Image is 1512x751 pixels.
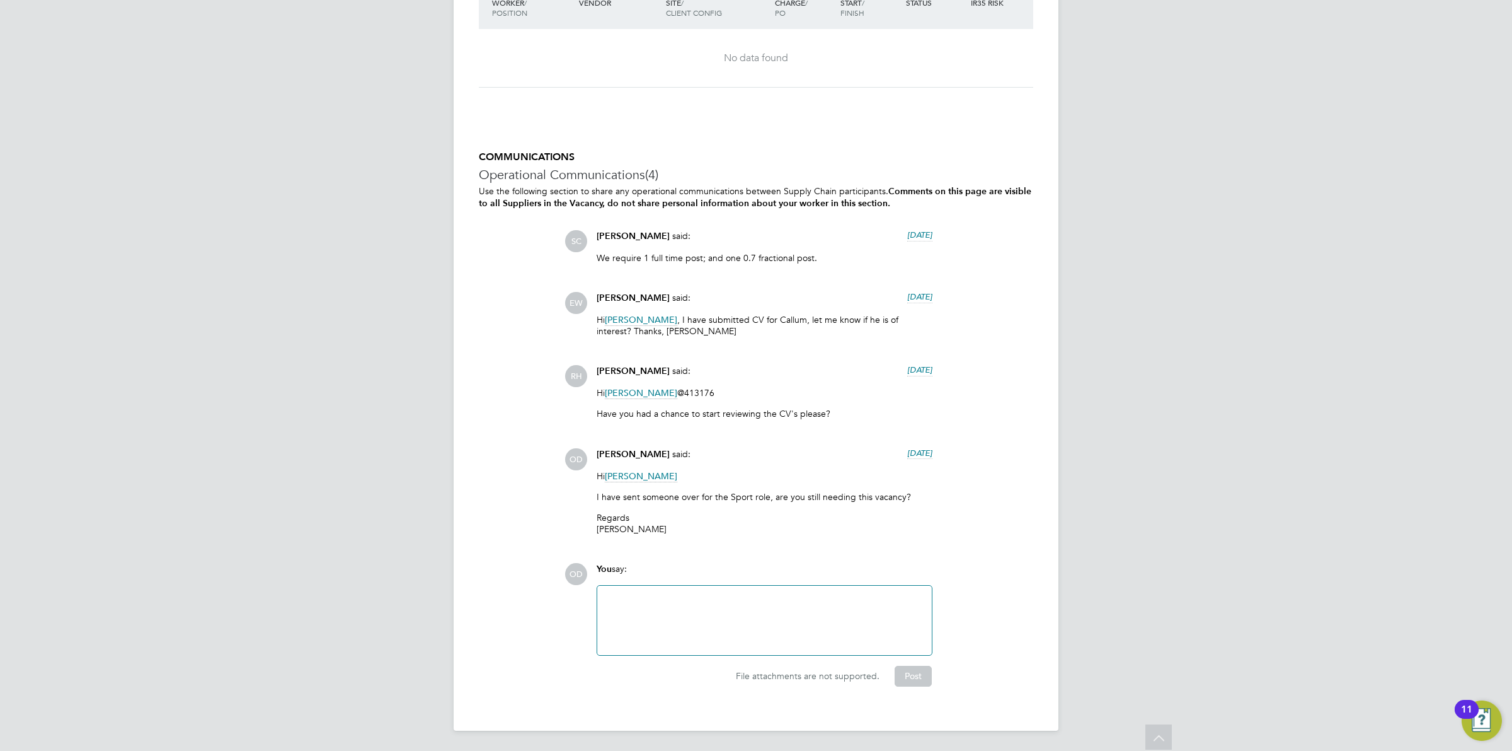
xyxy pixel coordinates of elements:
[907,230,932,240] span: [DATE]
[597,564,612,574] span: You
[597,449,670,460] span: [PERSON_NAME]
[672,448,690,460] span: said:
[479,186,1031,209] b: Comments on this page are visible to all Suppliers in the Vacancy, do not share personal informat...
[565,365,587,387] span: RH
[597,470,932,482] p: Hi
[736,670,879,682] span: File attachments are not supported.
[907,448,932,458] span: [DATE]
[597,366,670,376] span: [PERSON_NAME]
[597,252,932,264] p: We require 1 full time post; and one 0.7 fractional post.
[597,491,932,503] p: I have sent someone over for the Sport role, are you still needing this vacancy?
[645,166,658,183] span: (4)
[597,293,670,303] span: [PERSON_NAME]
[672,292,690,303] span: said:
[605,387,677,399] span: [PERSON_NAME]
[565,563,587,585] span: OD
[597,512,932,535] p: Regards [PERSON_NAME]
[479,166,1033,183] h3: Operational Communications
[895,666,932,686] button: Post
[1462,701,1502,741] button: Open Resource Center, 11 new notifications
[907,364,932,375] span: [DATE]
[479,185,1033,209] p: Use the following section to share any operational communications between Supply Chain participants.
[597,408,932,419] p: Have you had a chance to start reviewing the CV's please?
[672,365,690,376] span: said:
[565,448,587,470] span: OD
[565,292,587,314] span: EW
[672,230,690,242] span: said:
[597,314,932,337] p: Hi , I have submitted CV for Callum, let me know if he is of interest? Thanks, [PERSON_NAME]
[597,563,932,585] div: say:
[605,470,677,482] span: [PERSON_NAME]
[597,231,670,242] span: [PERSON_NAME]
[565,230,587,252] span: SC
[605,314,677,326] span: [PERSON_NAME]
[491,52,1021,65] div: No data found
[597,387,932,399] p: Hi @413176
[479,151,1033,164] h5: COMMUNICATIONS
[1461,709,1472,726] div: 11
[907,291,932,302] span: [DATE]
